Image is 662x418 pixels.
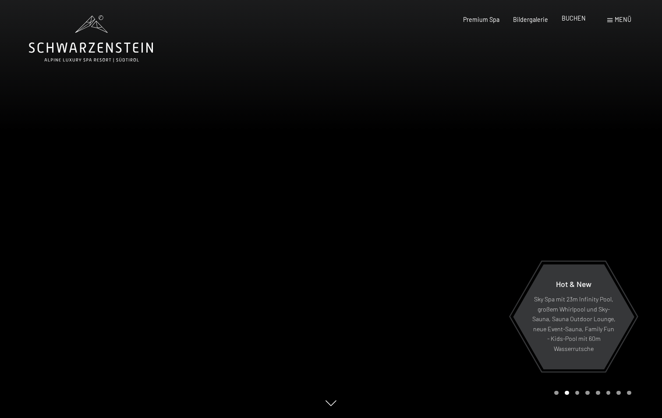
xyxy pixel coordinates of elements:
p: Sky Spa mit 23m Infinity Pool, großem Whirlpool und Sky-Sauna, Sauna Outdoor Lounge, neue Event-S... [532,295,616,354]
div: Carousel Pagination [551,391,631,395]
div: Carousel Page 4 [585,391,590,395]
div: Carousel Page 1 [554,391,559,395]
div: Carousel Page 7 [616,391,621,395]
span: Menü [615,16,631,23]
div: Carousel Page 3 [575,391,580,395]
div: Carousel Page 6 [606,391,611,395]
a: Hot & New Sky Spa mit 23m Infinity Pool, großem Whirlpool und Sky-Sauna, Sauna Outdoor Lounge, ne... [513,264,635,370]
div: Carousel Page 5 [596,391,600,395]
a: BUCHEN [562,14,586,22]
div: Carousel Page 2 (Current Slide) [565,391,569,395]
div: Carousel Page 8 [627,391,631,395]
a: Premium Spa [463,16,499,23]
span: Hot & New [556,279,591,289]
a: Bildergalerie [513,16,548,23]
